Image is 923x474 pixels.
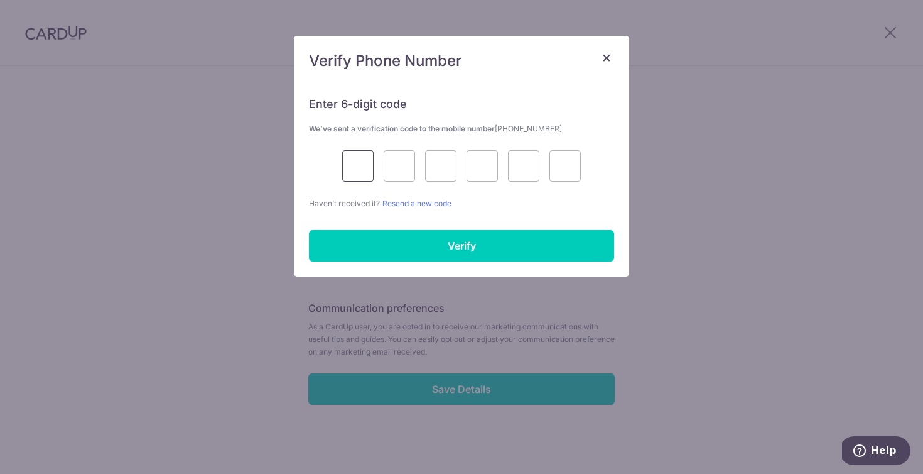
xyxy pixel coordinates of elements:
h5: Verify Phone Number [309,51,614,71]
a: Resend a new code [382,199,451,208]
strong: We’ve sent a verification code to the mobile number [309,124,562,133]
input: Verify [309,230,614,262]
iframe: Opens a widget where you can find more information [842,436,910,468]
span: Haven’t received it? [309,199,380,208]
h6: Enter 6-digit code [309,97,614,112]
span: [PHONE_NUMBER] [495,124,562,133]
